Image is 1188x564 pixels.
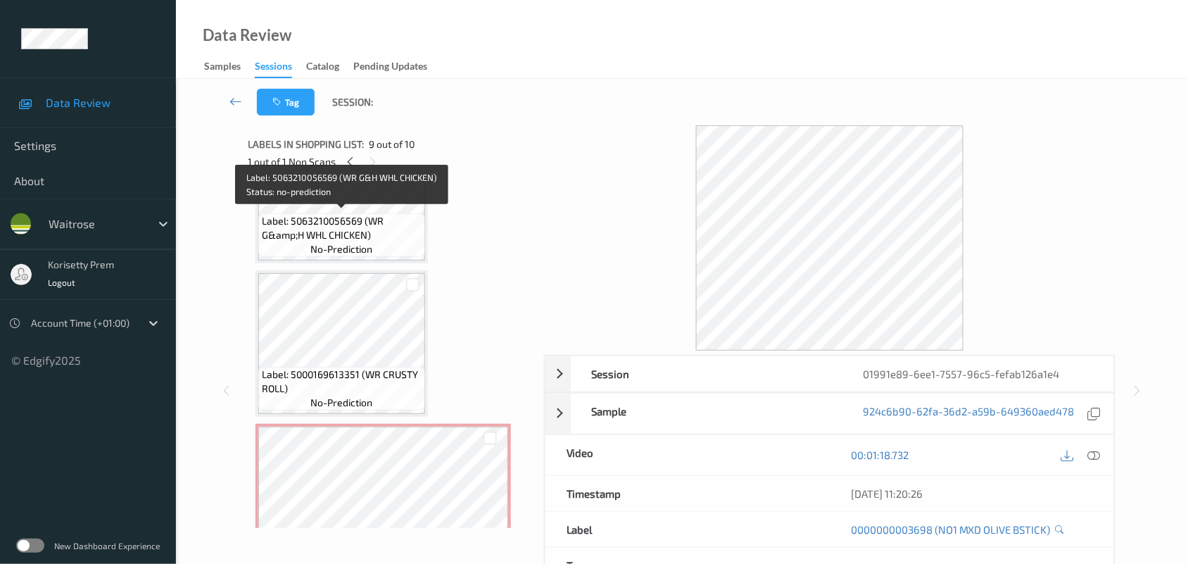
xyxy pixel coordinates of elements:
[255,57,306,78] a: Sessions
[571,356,842,391] div: Session
[353,59,427,77] div: Pending Updates
[306,57,353,77] a: Catalog
[333,95,374,109] span: Session:
[353,57,441,77] a: Pending Updates
[204,59,241,77] div: Samples
[545,356,1116,392] div: Session01991e89-6ee1-7557-96c5-fefab126a1e4
[545,512,830,547] div: Label
[310,242,372,256] span: no-prediction
[851,487,1093,501] div: [DATE] 11:20:26
[306,59,339,77] div: Catalog
[310,396,372,410] span: no-prediction
[369,137,415,151] span: 9 out of 10
[262,368,422,396] span: Label: 5000169613351 (WR CRUSTY ROLL)
[545,393,1116,434] div: Sample924c6b90-62fa-36d2-a59b-649360aed478
[842,356,1114,391] div: 01991e89-6ee1-7557-96c5-fefab126a1e4
[545,476,830,511] div: Timestamp
[864,404,1075,423] a: 924c6b90-62fa-36d2-a59b-649360aed478
[248,153,534,170] div: 1 out of 1 Non Scans
[851,448,909,462] a: 00:01:18.732
[255,59,292,78] div: Sessions
[248,137,365,151] span: Labels in shopping list:
[545,435,830,475] div: Video
[257,89,315,115] button: Tag
[851,522,1051,537] a: 0000000003698 (NO1 MXD OLIVE BSTICK)
[571,394,842,434] div: Sample
[262,214,422,242] span: Label: 5063210056569 (WR G&amp;H WHL CHICKEN)
[204,57,255,77] a: Samples
[203,28,291,42] div: Data Review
